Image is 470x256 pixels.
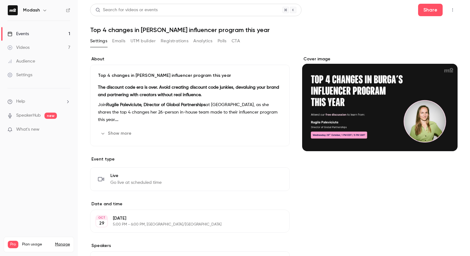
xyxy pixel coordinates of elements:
div: Search for videos or events [95,7,158,13]
strong: The discount code era is over. Avoid creating discount code junkies, devaluing your brand and par... [98,85,279,97]
a: Manage [55,242,70,247]
button: Emails [112,36,125,46]
img: Modash [8,5,18,15]
h6: Modash [23,7,40,13]
span: new [44,113,57,119]
label: About [90,56,290,62]
button: Show more [98,128,135,138]
span: Live [110,173,162,179]
button: Settings [90,36,107,46]
span: Plan usage [22,242,51,247]
p: 29 [99,220,104,226]
p: 5:00 PM - 6:00 PM, [GEOGRAPHIC_DATA]/[GEOGRAPHIC_DATA] [113,222,257,227]
p: Event type [90,156,290,162]
button: CTA [232,36,240,46]
div: Events [7,31,29,37]
li: help-dropdown-opener [7,98,70,105]
button: Analytics [193,36,213,46]
p: [DATE] [113,215,257,221]
button: UTM builder [131,36,156,46]
div: Videos [7,44,30,51]
iframe: Noticeable Trigger [63,127,70,133]
div: Audience [7,58,35,64]
span: Pro [8,241,18,248]
label: Speakers [90,243,290,249]
p: Join at [GEOGRAPHIC_DATA], as she shares the top 4 changes her 26-person in-house team made to th... [98,101,282,123]
label: Cover image [302,56,458,62]
a: SpeakerHub [16,112,41,119]
button: Registrations [161,36,188,46]
button: Polls [218,36,227,46]
h1: Top 4 changes in [PERSON_NAME] influencer program this year [90,26,458,34]
button: Share [418,4,443,16]
p: Top 4 changes in [PERSON_NAME] influencer program this year [98,72,282,79]
span: Help [16,98,25,105]
strong: Rugile Paleviciute, Director of Global Partnerships [106,103,205,107]
div: Settings [7,72,32,78]
span: Go live at scheduled time [110,179,162,186]
div: OCT [96,216,107,220]
section: Cover image [302,56,458,151]
label: Date and time [90,201,290,207]
span: What's new [16,126,39,133]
